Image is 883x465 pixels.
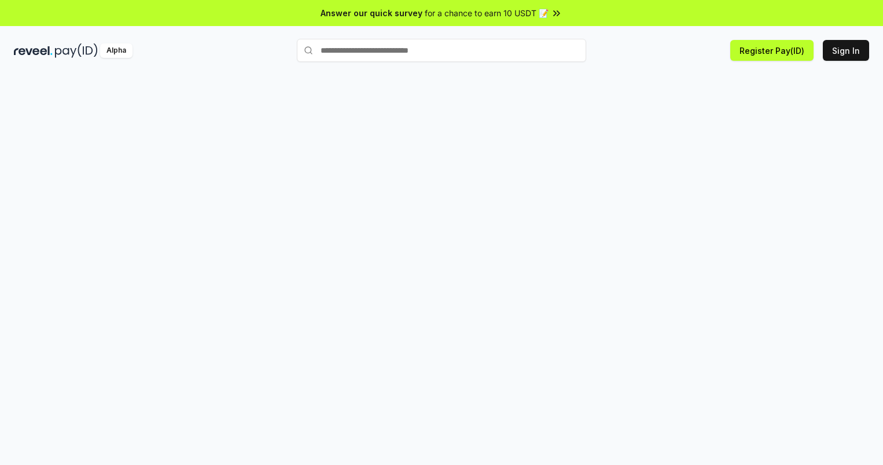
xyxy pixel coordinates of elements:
[425,7,549,19] span: for a chance to earn 10 USDT 📝
[730,40,814,61] button: Register Pay(ID)
[321,7,422,19] span: Answer our quick survey
[14,43,53,58] img: reveel_dark
[55,43,98,58] img: pay_id
[823,40,869,61] button: Sign In
[100,43,133,58] div: Alpha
